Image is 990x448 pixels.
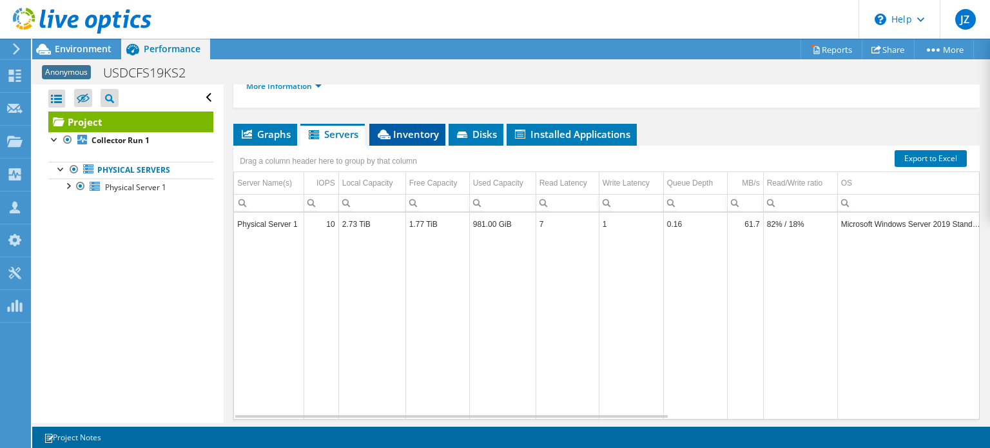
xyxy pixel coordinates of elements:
td: IOPS Column [304,172,338,195]
span: Environment [55,43,112,55]
td: OS Column [837,172,985,195]
div: Used Capacity [473,175,523,191]
a: Share [862,39,915,59]
svg: \n [875,14,886,25]
span: Performance [144,43,200,55]
span: Inventory [376,128,439,141]
td: Server Name(s) Column [234,172,304,195]
td: Column OS, Value Microsoft Windows Server 2019 Standard [837,213,985,235]
a: More [914,39,974,59]
div: Free Capacity [409,175,458,191]
td: Read/Write ratio Column [763,172,837,195]
td: Column MB/s, Value 61.7 [727,213,763,235]
span: Disks [455,128,497,141]
td: Column Write Latency, Filter cell [599,194,663,211]
td: Column Free Capacity, Value 1.77 TiB [405,213,469,235]
td: Column Used Capacity, Value 981.00 GiB [469,213,536,235]
td: Queue Depth Column [663,172,727,195]
td: Column Queue Depth, Filter cell [663,194,727,211]
td: Column Read Latency, Value 7 [536,213,599,235]
span: Graphs [240,128,291,141]
a: Project [48,112,213,132]
div: Drag a column header here to group by that column [237,152,420,170]
td: MB/s Column [727,172,763,195]
span: Physical Server 1 [105,182,166,193]
a: Physical Server 1 [48,179,213,195]
td: Column Read/Write ratio, Value 82% / 18% [763,213,837,235]
td: Used Capacity Column [469,172,536,195]
div: Read/Write ratio [767,175,822,191]
td: Free Capacity Column [405,172,469,195]
div: Local Capacity [342,175,393,191]
div: Write Latency [603,175,650,191]
div: Server Name(s) [237,175,292,191]
a: Project Notes [35,429,110,445]
td: Column IOPS, Value 10 [304,213,338,235]
span: Servers [307,128,358,141]
td: Write Latency Column [599,172,663,195]
a: Reports [801,39,862,59]
td: Column OS, Filter cell [837,194,985,211]
h1: USDCFS19KS2 [97,66,206,80]
div: OS [841,175,852,191]
td: Column Used Capacity, Filter cell [469,194,536,211]
td: Column MB/s, Filter cell [727,194,763,211]
td: Column Read Latency, Filter cell [536,194,599,211]
td: Column Server Name(s), Value Physical Server 1 [234,213,304,235]
td: Column IOPS, Filter cell [304,194,338,211]
td: Column Read/Write ratio, Filter cell [763,194,837,211]
a: Physical Servers [48,162,213,179]
div: Data grid [233,146,980,420]
td: Column Local Capacity, Value 2.73 TiB [338,213,405,235]
td: Read Latency Column [536,172,599,195]
div: IOPS [316,175,335,191]
td: Column Write Latency, Value 1 [599,213,663,235]
a: Export to Excel [895,150,967,167]
span: Anonymous [42,65,91,79]
a: Collector Run 1 [48,132,213,149]
td: Column Server Name(s), Filter cell [234,194,304,211]
td: Local Capacity Column [338,172,405,195]
div: Queue Depth [667,175,713,191]
div: Read Latency [539,175,587,191]
td: Column Free Capacity, Filter cell [405,194,469,211]
div: MB/s [742,175,759,191]
b: Collector Run 1 [92,135,150,146]
td: Column Queue Depth, Value 0.16 [663,213,727,235]
td: Column Local Capacity, Filter cell [338,194,405,211]
span: JZ [955,9,976,30]
a: More Information [246,81,322,92]
span: Installed Applications [513,128,630,141]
